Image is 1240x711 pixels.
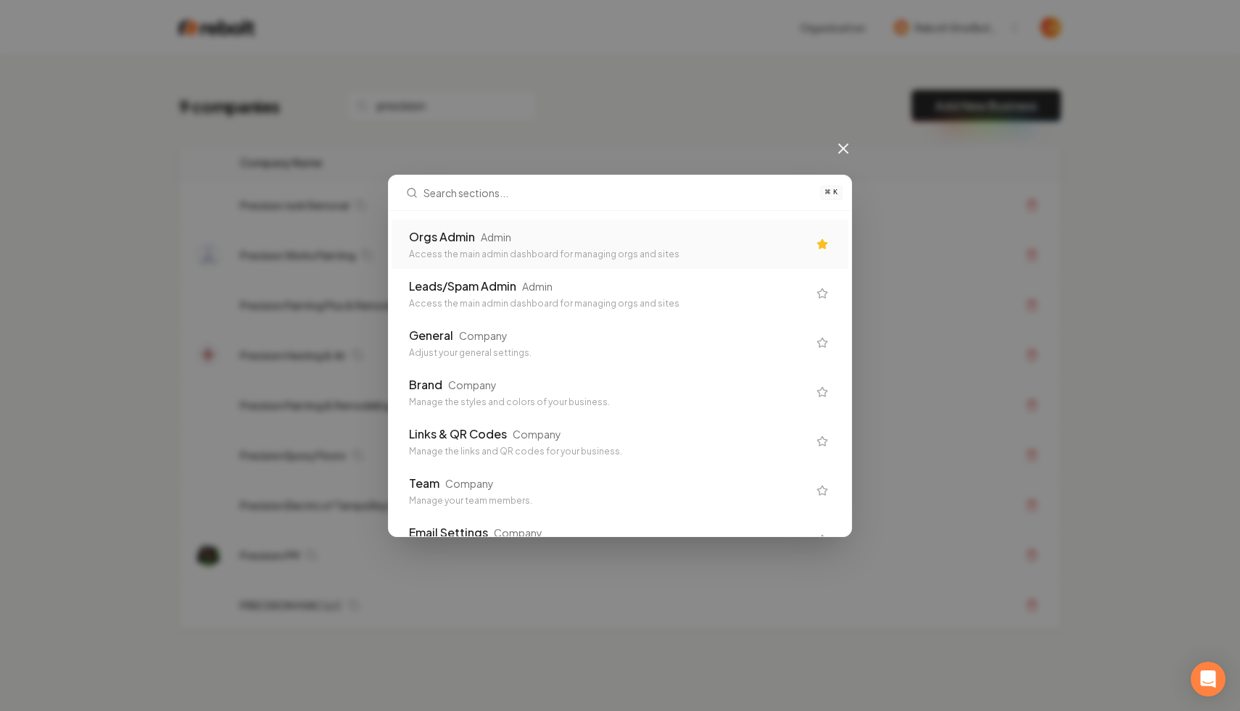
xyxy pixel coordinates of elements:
[494,525,542,540] div: Company
[409,298,808,309] div: Access the main admin dashboard for managing orgs and sites
[409,278,516,295] div: Leads/Spam Admin
[481,230,511,244] div: Admin
[409,249,808,260] div: Access the main admin dashboard for managing orgs and sites
[445,476,494,491] div: Company
[409,524,488,541] div: Email Settings
[409,446,808,457] div: Manage the links and QR codes for your business.
[409,327,453,344] div: General
[409,228,475,246] div: Orgs Admin
[448,378,497,392] div: Company
[423,175,811,210] input: Search sections...
[409,347,808,359] div: Adjust your general settings.
[522,279,553,294] div: Admin
[409,495,808,507] div: Manage your team members.
[409,475,439,492] div: Team
[513,427,561,441] div: Company
[459,328,508,343] div: Company
[1191,662,1225,697] div: Open Intercom Messenger
[409,425,507,443] div: Links & QR Codes
[389,211,851,536] div: Search sections...
[409,396,808,408] div: Manage the styles and colors of your business.
[409,376,442,394] div: Brand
